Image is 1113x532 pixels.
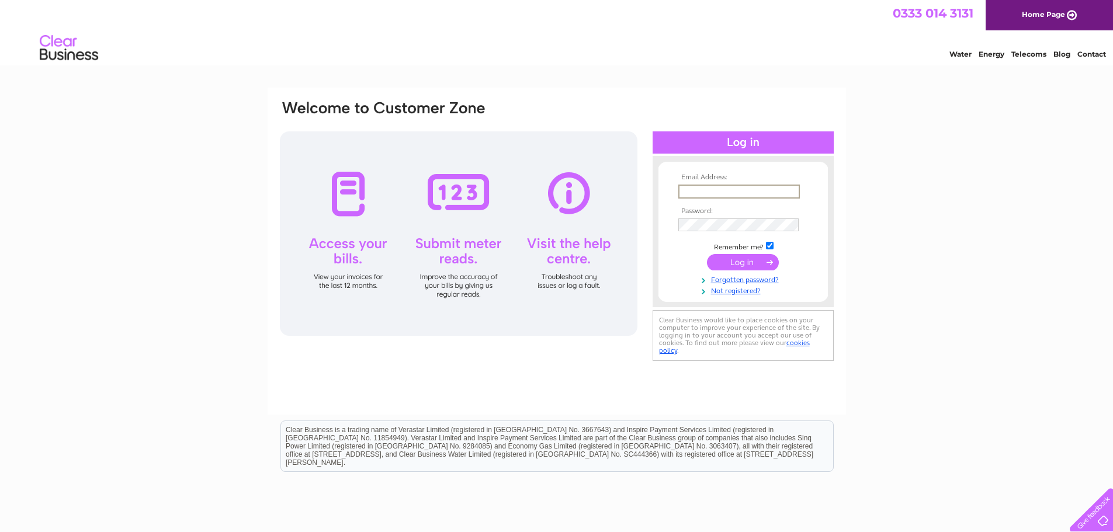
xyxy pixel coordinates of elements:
[1053,50,1070,58] a: Blog
[281,6,833,57] div: Clear Business is a trading name of Verastar Limited (registered in [GEOGRAPHIC_DATA] No. 3667643...
[678,273,811,284] a: Forgotten password?
[979,50,1004,58] a: Energy
[675,207,811,215] th: Password:
[893,6,973,20] a: 0333 014 3131
[675,240,811,252] td: Remember me?
[1077,50,1106,58] a: Contact
[678,284,811,295] a: Not registered?
[675,173,811,182] th: Email Address:
[707,254,779,270] input: Submit
[653,310,834,361] div: Clear Business would like to place cookies on your computer to improve your experience of the sit...
[39,30,99,66] img: logo.png
[949,50,972,58] a: Water
[1011,50,1046,58] a: Telecoms
[659,339,810,354] a: cookies policy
